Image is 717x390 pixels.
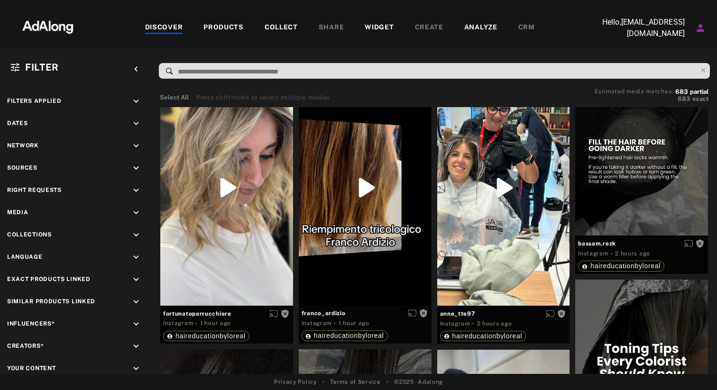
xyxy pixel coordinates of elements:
span: Network [7,142,39,149]
i: keyboard_arrow_down [131,319,141,329]
div: PRODUCTS [203,22,244,34]
span: Influencers* [7,320,55,327]
div: Instagram [578,249,608,258]
div: Instagram [302,319,331,327]
button: Select All [160,93,189,102]
span: franco_ardizio [302,309,429,317]
div: haireducationbyloreal [582,263,661,269]
span: haireducationbyloreal [590,262,661,270]
span: haireducationbyloreal [175,332,246,340]
button: Enable diffusion on this media [267,308,281,318]
span: Filters applied [7,98,62,104]
div: haireducationbyloreal [167,333,246,339]
span: Language [7,254,43,260]
div: CREATE [415,22,443,34]
div: Widget de chat [670,345,717,390]
p: Hello, [EMAIL_ADDRESS][DOMAIN_NAME] [590,17,685,39]
span: Rights not requested [281,310,289,317]
button: Account settings [692,20,708,36]
i: keyboard_arrow_down [131,252,141,263]
i: keyboard_arrow_left [131,64,141,74]
span: 683 [678,95,690,102]
iframe: Chat Widget [670,345,717,390]
i: keyboard_arrow_down [131,208,141,218]
i: keyboard_arrow_down [131,274,141,285]
span: • [386,378,389,386]
span: Collections [7,231,52,238]
span: Right Requests [7,187,62,193]
div: Instagram [163,319,193,327]
i: keyboard_arrow_down [131,118,141,129]
span: Sources [7,164,37,171]
span: Rights not requested [419,309,428,316]
span: haireducationbyloreal [452,332,523,340]
span: Media [7,209,28,216]
span: · [472,320,475,327]
i: keyboard_arrow_down [131,163,141,173]
div: WIDGET [365,22,394,34]
div: ANALYZE [464,22,497,34]
a: Privacy Policy [274,378,317,386]
span: Similar Products Linked [7,298,95,305]
time: 2025-09-16T12:34:40.000Z [200,320,231,327]
button: Enable diffusion on this media [405,308,419,318]
a: Terms of Service [330,378,380,386]
i: keyboard_arrow_down [131,96,141,107]
div: Press shift+click to select multiple medias [196,93,331,102]
i: keyboard_arrow_down [131,230,141,240]
time: 2025-09-16T12:24:47.000Z [339,320,369,327]
div: Instagram [440,319,470,328]
div: haireducationbyloreal [305,332,384,339]
span: • [322,378,325,386]
span: Estimated media matches: [595,88,673,95]
i: keyboard_arrow_down [131,141,141,151]
i: keyboard_arrow_down [131,297,141,307]
div: SHARE [319,22,344,34]
div: DISCOVER [145,22,183,34]
span: fortunatoparrucchiere [163,309,290,318]
button: 683partial [675,90,708,94]
span: Filter [25,62,59,73]
i: keyboard_arrow_down [131,363,141,374]
span: bassam.rezk [578,239,705,248]
span: Exact Products Linked [7,276,91,282]
button: Enable diffusion on this media [543,308,557,318]
span: anne_tte97 [440,309,567,318]
span: Rights not requested [696,240,704,246]
time: 2025-09-16T11:44:18.000Z [615,250,650,257]
span: · [195,320,198,327]
span: 683 [675,88,688,95]
div: CRM [518,22,535,34]
button: 683exact [595,94,708,104]
div: COLLECT [265,22,298,34]
span: © 2025 - Adalong [394,378,443,386]
span: haireducationbyloreal [314,332,384,339]
i: keyboard_arrow_down [131,341,141,352]
img: 63233d7d88ed69de3c212112c67096b6.png [6,12,90,40]
i: keyboard_arrow_down [131,185,141,196]
span: · [611,250,613,257]
span: · [334,319,336,327]
time: 2025-09-16T11:45:41.000Z [477,320,512,327]
span: Your Content [7,365,55,372]
span: Rights not requested [557,310,566,317]
button: Enable diffusion on this media [681,238,696,248]
div: haireducationbyloreal [444,333,523,339]
span: Dates [7,120,28,127]
span: Creators* [7,343,44,349]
